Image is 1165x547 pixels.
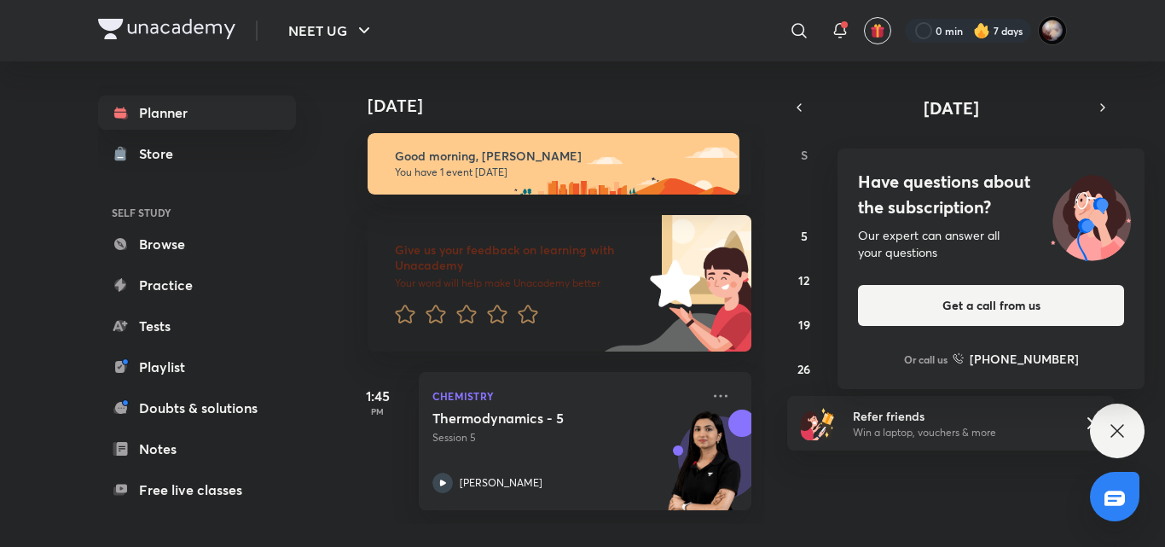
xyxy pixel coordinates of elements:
h6: Refer friends [853,407,1063,425]
abbr: October 19, 2025 [798,317,810,333]
button: October 5, 2025 [791,222,818,249]
button: October 19, 2025 [791,311,818,338]
abbr: Wednesday [947,147,959,163]
a: Browse [98,227,296,261]
p: Session 5 [432,430,700,445]
abbr: Thursday [996,147,1003,163]
h5: Thermodynamics - 5 [432,410,645,427]
span: [DATE] [924,96,979,119]
button: October 26, 2025 [791,355,818,382]
abbr: Friday [1046,147,1052,163]
img: Swarit [1038,16,1067,45]
a: Tests [98,309,296,343]
p: Or call us [904,352,948,367]
img: morning [368,133,739,195]
img: avatar [870,23,885,38]
div: Our expert can answer all your questions [858,227,1124,261]
img: feedback_image [592,215,751,352]
abbr: Sunday [801,147,808,163]
a: Store [98,137,296,171]
a: Doubts & solutions [98,391,296,425]
a: Planner [98,96,296,130]
div: Store [139,143,183,164]
p: [PERSON_NAME] [460,475,542,491]
abbr: Monday [849,147,859,163]
img: Company Logo [98,19,235,39]
button: [DATE] [811,96,1091,119]
abbr: October 5, 2025 [801,228,808,244]
abbr: Saturday [1094,147,1101,163]
img: referral [801,406,835,440]
p: Win a laptop, vouchers & more [853,425,1063,440]
img: streak [973,22,990,39]
p: You have 1 event [DATE] [395,166,724,179]
button: avatar [864,17,891,44]
p: Chemistry [432,386,700,406]
h4: [DATE] [368,96,768,116]
abbr: Tuesday [899,147,906,163]
a: Playlist [98,350,296,384]
button: Get a call from us [858,285,1124,326]
p: PM [344,406,412,416]
h5: 1:45 [344,386,412,406]
button: October 12, 2025 [791,266,818,294]
h6: [PHONE_NUMBER] [970,350,1079,368]
abbr: October 12, 2025 [798,272,809,288]
a: Company Logo [98,19,235,44]
a: Practice [98,268,296,302]
button: NEET UG [278,14,385,48]
h6: Give us your feedback on learning with Unacademy [395,242,644,273]
a: Free live classes [98,473,296,507]
a: [PHONE_NUMBER] [953,350,1079,368]
h6: SELF STUDY [98,198,296,227]
h4: Have questions about the subscription? [858,169,1124,220]
img: ttu_illustration_new.svg [1037,169,1145,261]
p: Your word will help make Unacademy better [395,276,644,290]
a: Notes [98,432,296,466]
img: unacademy [658,410,751,527]
abbr: October 26, 2025 [797,361,810,377]
h6: Good morning, [PERSON_NAME] [395,148,724,164]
